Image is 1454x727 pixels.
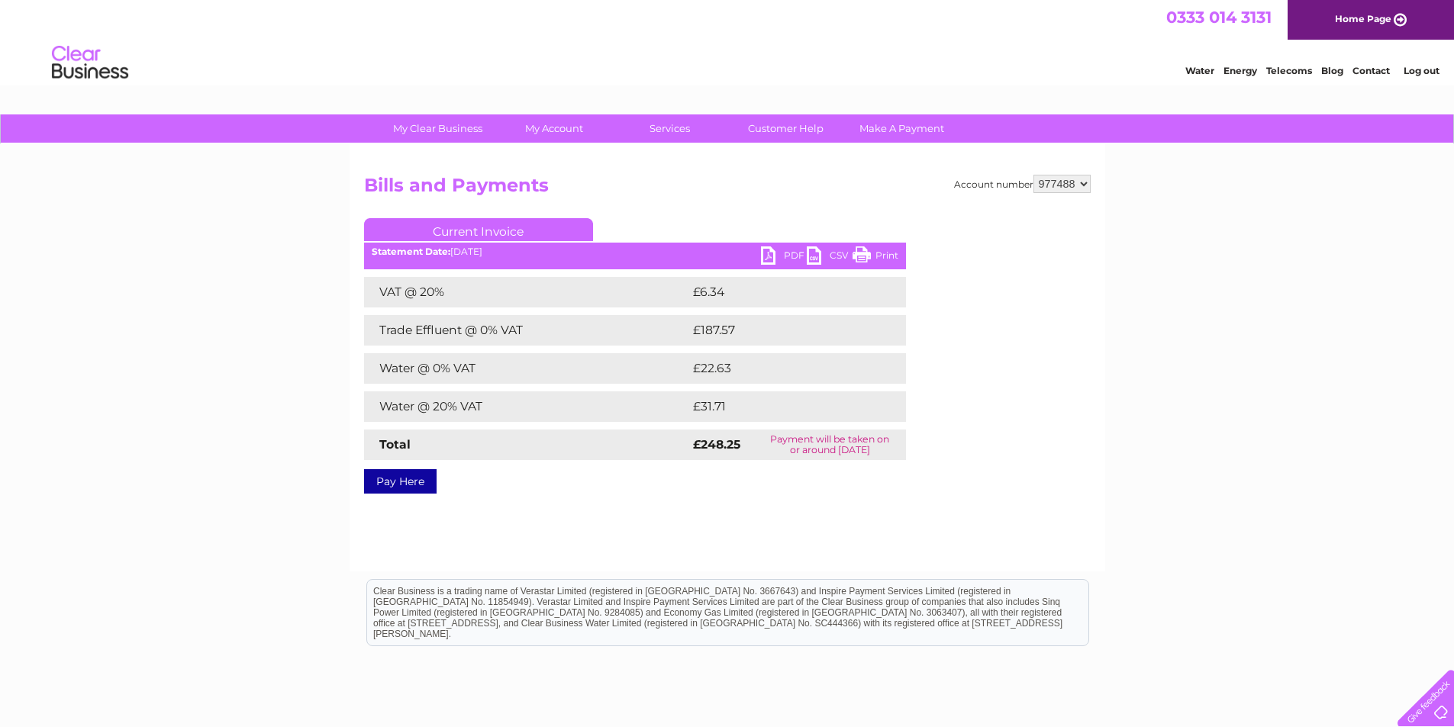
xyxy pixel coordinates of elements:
a: Current Invoice [364,218,593,241]
a: Pay Here [364,469,437,494]
a: Telecoms [1266,65,1312,76]
a: PDF [761,246,807,269]
td: Payment will be taken on or around [DATE] [754,429,905,460]
td: Trade Effluent @ 0% VAT [364,315,689,346]
a: Make A Payment [839,114,965,143]
a: Blog [1321,65,1343,76]
td: VAT @ 20% [364,277,689,307]
a: Services [607,114,733,143]
a: Customer Help [723,114,849,143]
strong: £248.25 [693,437,740,452]
a: Print [853,246,898,269]
div: Clear Business is a trading name of Verastar Limited (registered in [GEOGRAPHIC_DATA] No. 3667643... [367,8,1088,74]
td: £6.34 [689,277,870,307]
a: My Account [491,114,617,143]
a: Contact [1352,65,1390,76]
td: £22.63 [689,353,875,384]
a: Water [1185,65,1214,76]
td: Water @ 0% VAT [364,353,689,384]
h2: Bills and Payments [364,175,1091,204]
a: CSV [807,246,853,269]
a: Energy [1223,65,1257,76]
a: Log out [1404,65,1439,76]
td: £187.57 [689,315,877,346]
img: logo.png [51,40,129,86]
strong: Total [379,437,411,452]
a: 0333 014 3131 [1166,8,1272,27]
a: My Clear Business [375,114,501,143]
div: [DATE] [364,246,906,257]
td: Water @ 20% VAT [364,391,689,422]
td: £31.71 [689,391,872,422]
b: Statement Date: [372,246,450,257]
div: Account number [954,175,1091,193]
